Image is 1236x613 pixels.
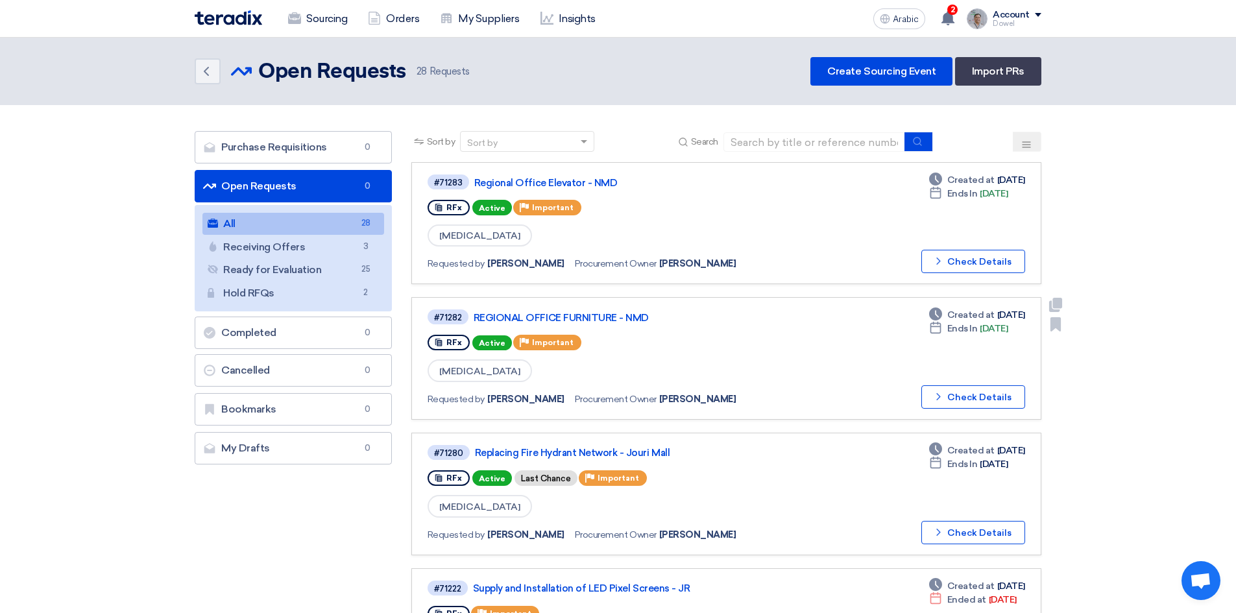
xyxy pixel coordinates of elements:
[306,12,347,25] font: Sourcing
[223,241,305,253] font: Receiving Offers
[947,459,978,470] font: Ends In
[428,529,485,540] font: Requested by
[365,142,370,152] font: 0
[439,230,520,241] font: [MEDICAL_DATA]
[893,14,919,25] font: Arabic
[947,527,1012,538] font: Check Details
[474,177,618,189] font: Regional Office Elevator - NMD
[365,328,370,337] font: 0
[467,138,498,149] font: Sort by
[947,323,978,334] font: Ends In
[921,385,1025,409] button: Check Details
[223,263,321,276] font: Ready for Evaluation
[430,66,470,77] font: Requests
[532,203,574,212] font: Important
[434,584,461,594] font: #71222
[487,394,564,405] font: [PERSON_NAME]
[363,287,368,297] font: 2
[873,8,925,29] button: Arabic
[997,174,1025,186] font: [DATE]
[427,136,455,147] font: Sort by
[195,170,392,202] a: Open Requests0
[417,66,427,77] font: 28
[195,131,392,163] a: Purchase Requisitions0
[947,392,1012,403] font: Check Details
[458,12,519,25] font: My Suppliers
[365,365,370,375] font: 0
[659,529,736,540] font: [PERSON_NAME]
[365,443,370,453] font: 0
[446,474,462,483] font: RFx
[997,309,1025,320] font: [DATE]
[428,394,485,405] font: Requested by
[475,447,670,459] font: Replacing Fire Hydrant Network - Jouri Mall
[479,339,505,348] font: Active
[997,581,1025,592] font: [DATE]
[473,583,797,594] a: Supply and Installation of LED Pixel Screens - JR
[439,366,520,377] font: [MEDICAL_DATA]
[474,312,798,324] a: REGIONAL OFFICE FURNITURE - NMD
[479,204,505,213] font: Active
[967,8,988,29] img: IMG_1753965247717.jpg
[980,188,1008,199] font: [DATE]
[521,474,571,483] font: Last Chance
[575,258,657,269] font: Procurement Owner
[195,432,392,464] a: My Drafts0
[947,188,978,199] font: Ends In
[361,218,370,228] font: 28
[947,309,995,320] font: Created at
[955,57,1041,86] a: Import PRs
[659,394,736,405] font: [PERSON_NAME]
[365,181,370,191] font: 0
[365,404,370,414] font: 0
[947,174,995,186] font: Created at
[221,442,270,454] font: My Drafts
[446,203,462,212] font: RFx
[659,258,736,269] font: [PERSON_NAME]
[947,581,995,592] font: Created at
[993,19,1015,28] font: Dowel
[223,217,236,230] font: All
[980,323,1008,334] font: [DATE]
[530,5,606,33] a: Insights
[258,62,406,82] font: Open Requests
[361,264,370,274] font: 25
[993,9,1030,20] font: Account
[947,594,986,605] font: Ended at
[951,5,955,14] font: 2
[195,354,392,387] a: Cancelled0
[195,10,262,25] img: Teradix logo
[827,65,936,77] font: Create Sourcing Event
[428,258,485,269] font: Requested by
[475,447,799,459] a: Replacing Fire Hydrant Network - Jouri Mall
[473,583,690,594] font: Supply and Installation of LED Pixel Screens - JR
[221,141,327,153] font: Purchase Requisitions
[474,177,799,189] a: Regional Office Elevator - NMD
[221,364,270,376] font: Cancelled
[357,5,430,33] a: Orders
[223,287,274,299] font: Hold RFQs
[559,12,596,25] font: Insights
[439,501,520,512] font: [MEDICAL_DATA]
[972,65,1024,77] font: Import PRs
[487,258,564,269] font: [PERSON_NAME]
[430,5,529,33] a: My Suppliers
[532,338,574,347] font: Important
[446,338,462,347] font: RFx
[980,459,1008,470] font: [DATE]
[598,474,639,483] font: Important
[278,5,357,33] a: Sourcing
[1181,561,1220,600] div: Open chat
[195,393,392,426] a: Bookmarks0
[723,132,905,152] input: Search by title or reference number
[575,529,657,540] font: Procurement Owner
[947,445,995,456] font: Created at
[434,448,463,458] font: #71280
[921,250,1025,273] button: Check Details
[221,403,276,415] font: Bookmarks
[434,178,463,187] font: #71283
[575,394,657,405] font: Procurement Owner
[474,312,649,324] font: REGIONAL OFFICE FURNITURE - NMD
[195,317,392,349] a: Completed0
[989,594,1017,605] font: [DATE]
